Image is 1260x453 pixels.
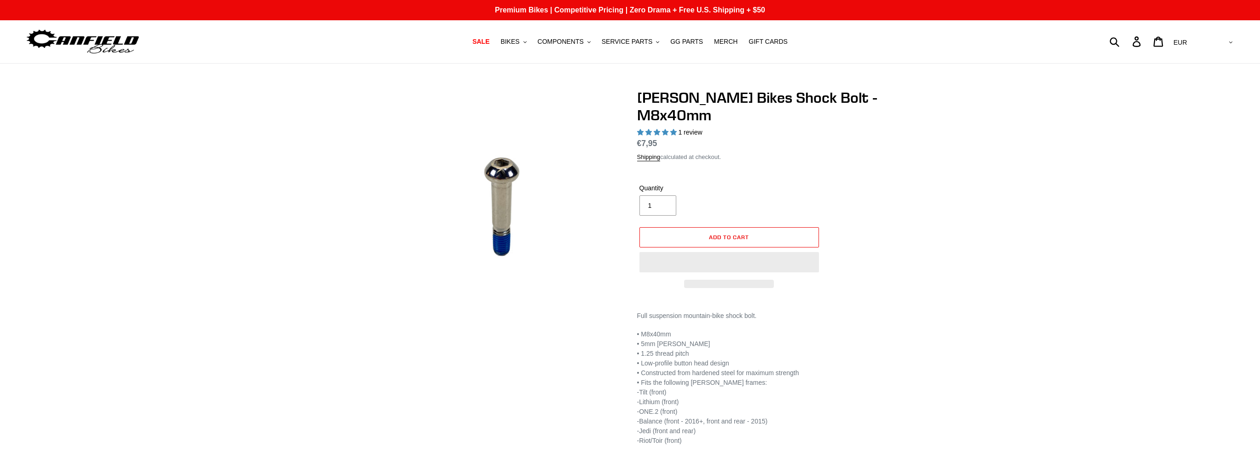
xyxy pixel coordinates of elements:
span: COMPONENTS [538,38,584,46]
a: SALE [468,35,494,48]
button: COMPONENTS [533,35,595,48]
div: calculated at checkout. [637,153,881,162]
a: GIFT CARDS [744,35,792,48]
button: Add to cart [639,227,819,247]
span: BIKES [500,38,519,46]
img: Canfield Bikes [25,27,140,56]
span: €7,95 [637,139,657,148]
p: Full suspension mountain-bike shock bolt. [637,311,881,321]
span: GIFT CARDS [749,38,788,46]
span: SERVICE PARTS [602,38,652,46]
h1: [PERSON_NAME] Bikes Shock Bolt - M8x40mm [637,89,881,124]
span: 1 review [678,129,702,136]
span: GG PARTS [670,38,703,46]
button: BIKES [496,35,531,48]
span: MERCH [714,38,737,46]
a: GG PARTS [666,35,708,48]
span: Add to cart [709,234,749,241]
span: SALE [472,38,489,46]
button: SERVICE PARTS [597,35,664,48]
span: • 1.25 thread pitch [637,350,689,357]
label: Quantity [639,183,727,193]
input: Search [1115,31,1138,52]
a: Shipping [637,153,661,161]
span: 5.00 stars [637,129,679,136]
a: MERCH [709,35,742,48]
